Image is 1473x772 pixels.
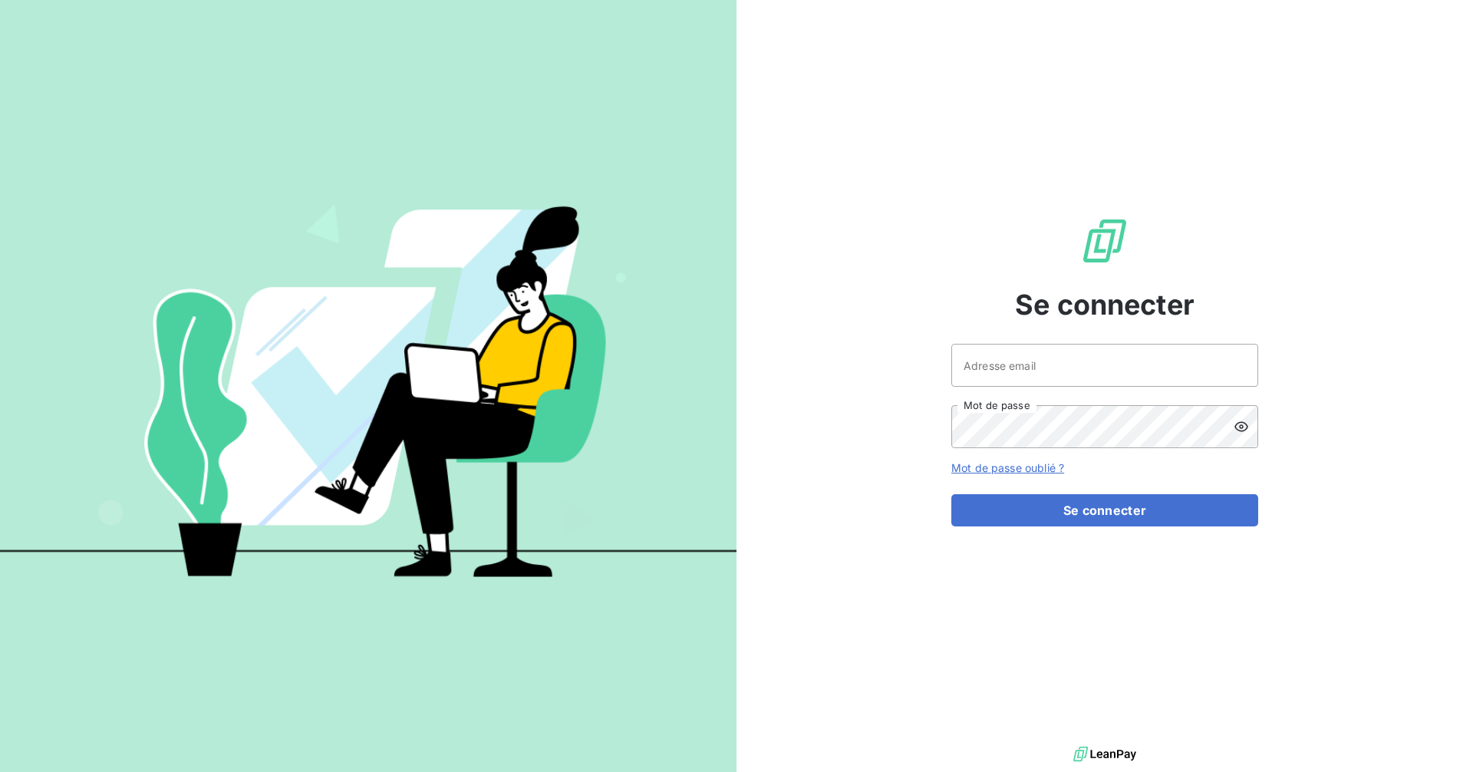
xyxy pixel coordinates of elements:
input: placeholder [951,344,1258,387]
img: Logo LeanPay [1080,216,1129,266]
img: logo [1073,743,1136,766]
a: Mot de passe oublié ? [951,461,1064,474]
span: Se connecter [1015,284,1195,325]
button: Se connecter [951,494,1258,526]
